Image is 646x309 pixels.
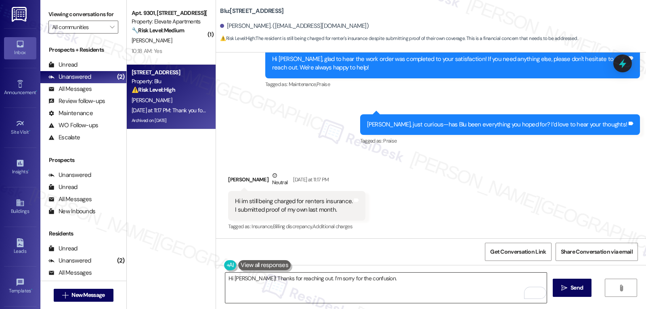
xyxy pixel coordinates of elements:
div: Hi [PERSON_NAME], glad to hear the work order was completed to your satisfaction! If you need any... [272,55,627,72]
i:  [62,292,68,298]
div: Residents [40,229,126,238]
button: Share Conversation via email [556,243,638,261]
span: New Message [71,291,105,299]
label: Viewing conversations for [48,8,118,21]
div: Neutral [271,171,289,188]
strong: ⚠️ Risk Level: High [220,35,255,42]
b: Blu: [STREET_ADDRESS] [220,7,283,15]
div: Escalate [48,133,80,142]
span: Insurance , [252,223,273,230]
div: Unanswered [48,256,91,265]
div: (2) [115,71,127,83]
div: Tagged as: [360,135,640,147]
i:  [618,285,624,291]
span: Additional charges [313,223,352,230]
button: New Message [54,289,113,302]
div: [PERSON_NAME], just curious—has Blu been everything you hoped for? I’d love to hear your thoughts! [367,120,627,129]
div: Maintenance [48,109,93,118]
span: : The resident is still being charged for renter's insurance despite submitting proof of their ow... [220,34,578,43]
div: (2) [115,254,127,267]
div: Tagged as: [228,221,365,232]
textarea: To enrich screen reader interactions, please activate Accessibility in Grammarly extension settings [225,273,547,303]
div: Property: Blu [132,77,206,86]
div: Prospects [40,156,126,164]
div: Unanswered [48,73,91,81]
span: • [28,168,29,173]
div: [PERSON_NAME] [228,171,365,191]
span: Praise [317,81,330,88]
span: • [29,128,30,134]
div: Prospects + Residents [40,46,126,54]
a: Site Visit • [4,117,36,139]
div: Unread [48,61,78,69]
a: Leads [4,236,36,258]
strong: 🔧 Risk Level: Medium [132,27,184,34]
span: Praise [383,137,396,144]
span: Maintenance , [289,81,317,88]
span: Billing discrepancy , [273,223,313,230]
span: Get Conversation Link [490,248,546,256]
a: Insights • [4,156,36,178]
span: • [31,287,32,292]
strong: ⚠️ Risk Level: High [132,86,175,93]
a: Buildings [4,196,36,218]
div: Tagged as: [265,78,640,90]
div: WO Follow-ups [48,121,98,130]
a: Templates • [4,275,36,297]
div: 10:18 AM: Yes [132,47,162,55]
div: [PERSON_NAME]. ([EMAIL_ADDRESS][DOMAIN_NAME]) [220,22,369,30]
div: Hi im still being charged for renters insurance. I submitted proof of my own last month. [235,197,352,214]
button: Get Conversation Link [485,243,551,261]
img: ResiDesk Logo [12,7,28,22]
button: Send [553,279,592,297]
div: [DATE] at 11:17 PM: Thank you for your message. Our offices are currently closed, but we will con... [132,107,624,114]
span: [PERSON_NAME] [132,37,172,44]
div: New Inbounds [48,207,95,216]
i:  [561,285,567,291]
div: All Messages [48,269,92,277]
span: [PERSON_NAME] [132,97,172,104]
div: Apt. 9301, [STREET_ADDRESS][PERSON_NAME] [132,9,206,17]
div: [DATE] at 11:17 PM [291,175,329,184]
div: Unanswered [48,171,91,179]
div: Review follow-ups [48,97,105,105]
div: Property: Elevate Apartments [132,17,206,26]
span: • [36,88,37,94]
div: Unread [48,183,78,191]
div: [STREET_ADDRESS] [132,68,206,77]
i:  [110,24,114,30]
div: Unread [48,244,78,253]
div: All Messages [48,195,92,204]
input: All communities [52,21,105,34]
div: Archived on [DATE] [131,116,207,126]
span: Share Conversation via email [561,248,633,256]
span: Send [570,284,583,292]
div: All Messages [48,85,92,93]
a: Inbox [4,37,36,59]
